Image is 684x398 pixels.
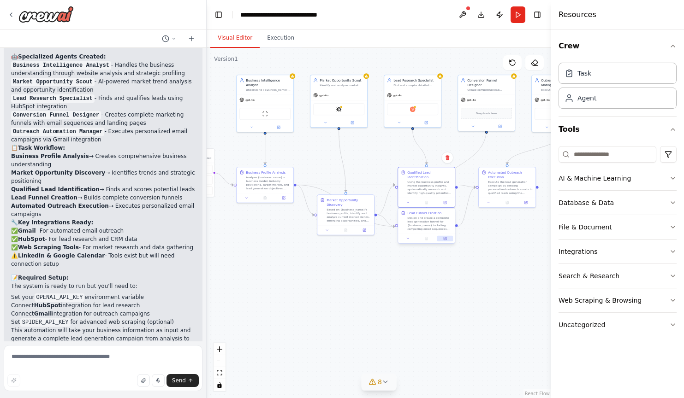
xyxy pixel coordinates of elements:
li: Connect integration for lead research [11,301,195,310]
strong: Required Setup: [18,275,69,281]
span: Drop tools here [476,111,497,116]
strong: Specialized Agents Created: [18,53,106,60]
div: Outreach Automation Manager [541,78,586,87]
g: Edge from a3c8e46e-a829-4113-9996-96493a3a964c to 8e5417e9-4a42-4637-bb4d-3f0bb830d723 [410,130,429,164]
span: 8 [378,377,382,386]
button: toggle interactivity [214,379,226,391]
button: Web Scraping & Browsing [559,288,677,312]
div: Automated Outreach ExecutionExecute the lead generation campaign by sending personalized outreach... [478,167,536,208]
div: Market Opportunity DiscoveryBased on {business_name}'s business profile, identify and analyze cur... [317,194,375,235]
h2: 🤖 [11,53,195,61]
li: ✅ - For market research and data gathering [11,243,195,252]
div: Business Intelligence Analyst [246,78,291,87]
li: Set your environment variable [11,293,195,301]
div: Database & Data [559,198,614,207]
strong: Key Integrations Ready: [18,219,93,226]
button: Open in side panel [413,120,440,125]
h3: Triggers [180,152,211,156]
strong: Task Workflow: [18,145,65,151]
div: Create compelling lead generation funnels for {business_name}, including email sequences, landing... [467,88,512,92]
g: Edge from 08f3b4d2-8d40-4a41-a67a-108c78452a6f to 1bf16604-66ad-4ca3-9450-5a44eb5fec11 [337,130,348,192]
div: File & Document [559,222,612,232]
div: Uncategorized [559,320,605,329]
div: Using the business profile and market opportunity insights, systematically research and identify ... [407,180,452,195]
div: Design and create a complete lead generation funnel for {business_name} including: compelling ema... [407,216,452,231]
button: Uncategorized [559,313,677,337]
div: Integrations [559,247,597,256]
div: Qualified Lead IdentificationUsing the business profile and market opportunity insights, systemat... [398,167,455,208]
div: Business Profile AnalysisAnalyze {business_name}'s business model, industry positioning, target m... [236,167,294,203]
button: zoom in [214,343,226,355]
button: No output available [498,200,517,205]
div: Lead Funnel CreationDesign and create a complete lead generation funnel for {business_name} inclu... [398,208,455,245]
span: gpt-4o [319,94,328,97]
code: OPENAI_API_KEY [35,293,85,302]
div: Conversion Funnel Designer [467,78,512,87]
button: Open in side panel [276,195,291,201]
li: - Executes personalized email campaigns via Gmail integration [11,127,195,144]
div: Identify and analyze market trends, opportunities, and potential customer segments for {business_... [320,83,364,87]
button: Open in side panel [518,200,534,205]
g: Edge from triggers to be8f7074-b559-42f0-a5f4-64f640a99ea7 [214,170,234,187]
li: → Identifies trends and strategic positioning [11,169,195,185]
button: Crew [559,33,677,59]
strong: LinkedIn & Google Calendar [18,252,105,259]
button: Start a new chat [184,33,199,44]
strong: HubSpot [34,302,61,309]
button: Click to speak your automation idea [152,374,165,387]
button: Tools [559,117,677,142]
div: TriggersNo triggers configured [167,148,214,197]
span: Send [172,377,186,384]
button: Integrations [559,240,677,263]
span: gpt-4o [541,98,550,102]
div: Market Opportunity Discovery [327,198,371,207]
div: React Flow controls [214,343,226,391]
strong: Automated Outreach Execution [11,203,109,209]
p: No triggers configured [180,156,211,160]
li: Connect integration for outreach campaigns [11,310,195,318]
div: Version 1 [214,55,238,63]
img: Hubspot [410,106,416,112]
div: Lead Research SpecialistFind and compile detailed information about potential leads for {business... [384,75,441,128]
g: Edge from be8f7074-b559-42f0-a5f4-64f640a99ea7 to 1bf16604-66ad-4ca3-9450-5a44eb5fec11 [297,182,315,217]
button: Improve this prompt [7,374,20,387]
code: Market Opportunity Scout [11,78,95,86]
h2: 📋 [11,144,195,152]
li: - AI-powered market trend analysis and opportunity identification [11,77,195,94]
button: Delete node [441,152,453,164]
g: Edge from c8a8d980-6be4-420a-8825-daff16ce5919 to 3f52cfa5-d435-4361-b746-f11b19584756 [424,129,489,206]
button: Open in side panel [339,120,366,125]
span: gpt-4o [245,98,255,102]
li: - Finds and qualifies leads using HubSpot integration [11,94,195,111]
button: Open in side panel [266,124,292,130]
code: Business Intelligence Analyst [11,61,111,70]
img: ScrapeWebsiteTool [262,111,268,117]
div: Market Opportunity ScoutIdentify and analyze market trends, opportunities, and potential customer... [310,75,368,128]
button: Open in side panel [357,228,372,233]
strong: HubSpot [18,236,45,242]
div: Business Intelligence AnalystUnderstand {business_name}'s business model, target market, industry... [236,75,294,132]
code: Outreach Automation Manager [11,128,104,136]
div: Lead Funnel Creation [407,211,441,215]
button: Hide left sidebar [212,8,225,21]
div: Automated Outreach Execution [488,170,533,179]
button: No output available [417,236,436,241]
strong: Gmail [34,310,52,317]
div: Search & Research [559,271,619,281]
h4: Resources [559,9,596,20]
button: Upload files [137,374,150,387]
g: Edge from 1bf16604-66ad-4ca3-9450-5a44eb5fec11 to 8e5417e9-4a42-4637-bb4d-3f0bb830d723 [377,182,395,217]
li: → Creates comprehensive business understanding [11,152,195,169]
g: Edge from 6fdc9fdd-2658-4afc-ab26-086a087fa558 to be8f7074-b559-42f0-a5f4-64f640a99ea7 [263,130,268,164]
li: → Executes personalized email campaigns [11,202,195,218]
div: Crew [559,59,677,116]
h2: 📝 [11,274,195,282]
g: Edge from 8e5417e9-4a42-4637-bb4d-3f0bb830d723 to d285a191-0671-4dc5-aa8b-f066579a9f7b [458,182,476,189]
button: Database & Data [559,191,677,215]
div: Execute automated outreach campaigns for {business_name} via email and manage meeting scheduling,... [541,88,586,92]
img: Logo [18,6,74,23]
button: No output available [256,195,275,201]
div: Outreach Automation ManagerExecute automated outreach campaigns for {business_name} via email and... [531,75,589,132]
div: Find and compile detailed information about potential leads for {business_name}, including contac... [393,83,438,87]
button: Open in side panel [437,236,453,241]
